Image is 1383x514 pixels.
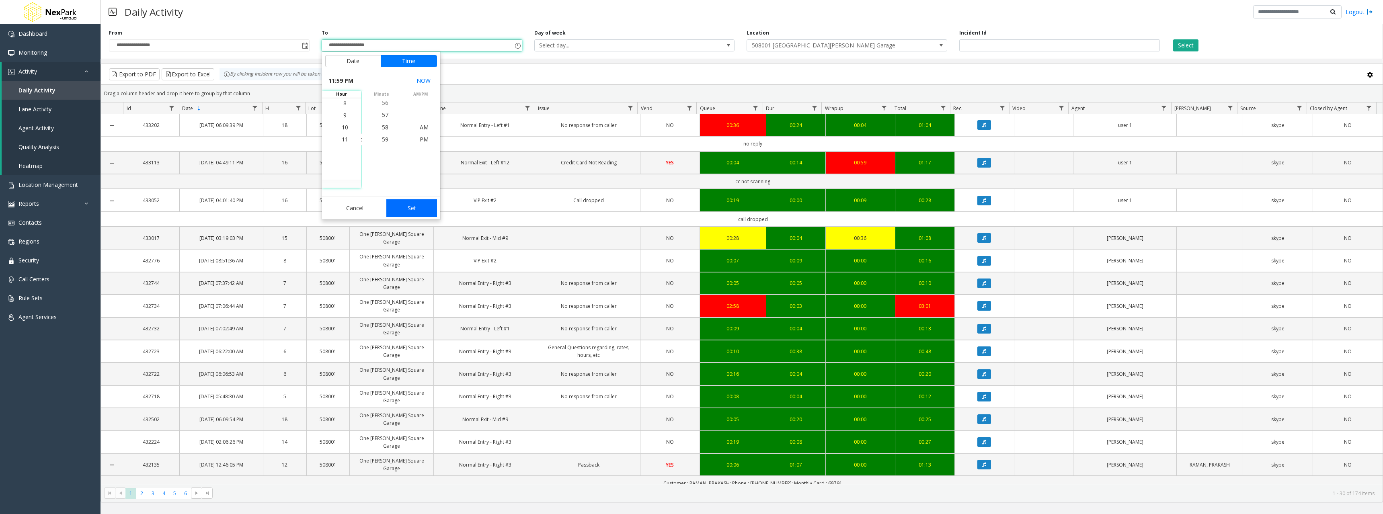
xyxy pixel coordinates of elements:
img: 'icon' [8,239,14,245]
a: NO [645,393,695,400]
div: 00:19 [705,197,761,204]
a: 01:04 [900,121,950,129]
a: Lane Filter Menu [522,102,533,113]
span: Location Management [18,181,78,188]
span: NO [1344,371,1352,377]
span: NO [666,197,674,204]
div: 00:00 [771,197,821,204]
a: No response from caller [542,325,635,332]
a: 00:09 [771,257,821,264]
a: 6 [268,348,302,355]
span: Reports [18,200,39,207]
a: 00:38 [771,348,821,355]
a: 00:48 [900,348,950,355]
a: NO [1318,370,1378,378]
span: NO [666,325,674,332]
a: Dur Filter Menu [809,102,820,113]
a: [DATE] 08:51:36 AM [185,257,258,264]
div: 00:05 [771,279,821,287]
a: [DATE] 06:06:53 AM [185,370,258,378]
div: 00:20 [900,370,950,378]
span: NO [1344,197,1352,204]
a: [DATE] 04:01:40 PM [185,197,258,204]
a: Normal Entry - Right #3 [439,348,532,355]
a: 433052 [128,197,174,204]
div: 00:04 [771,325,821,332]
a: 432744 [128,279,174,287]
a: 432722 [128,370,174,378]
a: 6 [268,370,302,378]
label: Day of week [534,29,566,37]
a: Normal Entry - Right #3 [439,302,532,310]
a: Activity [2,62,101,81]
img: pageIcon [109,2,117,22]
a: No response from caller [542,121,635,129]
span: Activity [18,68,37,75]
a: [PERSON_NAME] [1078,234,1172,242]
a: user 1 [1078,121,1172,129]
a: 508001 [312,197,345,204]
a: 508001 [312,302,345,310]
a: skype [1248,325,1308,332]
img: logout [1367,8,1373,16]
a: [DATE] 03:19:03 PM [185,234,258,242]
a: 00:00 [831,302,891,310]
a: Normal Entry - Right #3 [439,370,532,378]
a: 00:36 [705,121,761,129]
a: 00:24 [771,121,821,129]
button: Time tab [381,55,437,67]
span: NO [1344,280,1352,287]
a: 00:04 [771,234,821,242]
a: Normal Entry - Right #3 [439,279,532,287]
span: NO [666,280,674,287]
a: [PERSON_NAME] [1078,302,1172,310]
a: Normal Entry - Left #1 [439,325,532,332]
div: 00:07 [705,257,761,264]
span: NO [666,257,674,264]
a: 433202 [128,121,174,129]
a: No response from caller [542,393,635,400]
span: NO [1344,235,1352,242]
a: NO [1318,393,1378,400]
a: 00:09 [831,197,891,204]
span: NO [666,371,674,377]
a: 00:09 [705,325,761,332]
a: 00:03 [771,302,821,310]
div: 01:17 [900,159,950,166]
a: One [PERSON_NAME] Square Garage [355,253,428,268]
div: 00:13 [900,325,950,332]
a: Normal Entry - Left #1 [439,121,532,129]
a: One [PERSON_NAME] Square Garage [355,321,428,336]
span: Dashboard [18,30,47,37]
a: 00:04 [771,393,821,400]
a: NO [1318,257,1378,264]
button: Date tab [325,55,381,67]
a: 433113 [128,159,174,166]
a: 00:00 [831,325,891,332]
a: No response from caller [542,279,635,287]
a: 00:00 [831,257,891,264]
div: 00:10 [900,279,950,287]
a: 00:00 [831,279,891,287]
a: 00:14 [771,159,821,166]
a: 508001 [312,234,345,242]
a: [DATE] 07:06:44 AM [185,302,258,310]
span: NO [1344,348,1352,355]
a: 433017 [128,234,174,242]
a: Wrapup Filter Menu [878,102,889,113]
label: To [322,29,328,37]
a: 508001 [312,279,345,287]
div: 02:58 [705,302,761,310]
button: Export to PDF [109,68,160,80]
a: No response from caller [542,370,635,378]
a: Daily Activity [2,81,101,100]
a: user 1 [1078,159,1172,166]
div: 00:00 [831,393,891,400]
span: Security [18,256,39,264]
a: NO [1318,159,1378,166]
a: 00:08 [705,393,761,400]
